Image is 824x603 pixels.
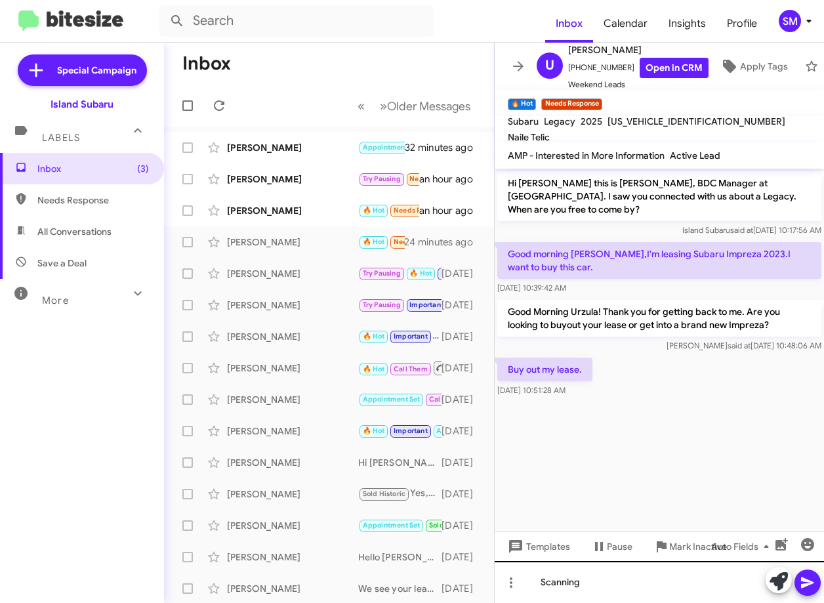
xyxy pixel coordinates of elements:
span: Call Them [394,365,428,373]
span: (3) [137,162,149,175]
div: [PERSON_NAME] [227,173,358,186]
div: [PERSON_NAME] [227,236,358,249]
span: 🔥 Hot [409,269,432,278]
span: Needs Response [37,194,149,207]
div: [PERSON_NAME] [227,519,358,532]
div: Ok [358,297,442,312]
span: Needs Response [394,206,449,215]
button: Templates [495,535,581,558]
div: Buy out my lease. [358,234,405,249]
span: All Conversations [37,225,112,238]
div: Okay I'll put you in tentatively for [DATE] 4:20 we will confirm [DATE] morning with you! [358,266,442,281]
p: Good Morning Urzula! Thank you for getting back to me. Are you looking to buyout your lease or ge... [497,300,821,337]
span: Important [409,301,443,309]
div: Hi [PERSON_NAME]! Thank you for getting back to me. I would love to assist you with getting into ... [358,456,442,469]
span: Save a Deal [37,257,87,270]
span: Appointment Set [436,426,494,435]
div: Great! We look forward to seeing you then. Have a great weekend! [358,329,442,344]
div: Hello [PERSON_NAME], I'll be buy at 5pm. Thank you. [358,203,419,218]
div: [DATE] [442,582,484,595]
div: Never mind I'll let you know [358,171,419,186]
span: [PERSON_NAME] [DATE] 10:48:06 AM [667,341,821,350]
span: Weekend Leads [568,78,709,91]
a: Inbox [545,5,593,43]
div: [PERSON_NAME] [227,362,358,375]
div: [PERSON_NAME] [227,204,358,217]
a: Special Campaign [18,54,147,86]
span: Sold [429,521,444,530]
div: [PERSON_NAME] [227,330,358,343]
span: » [380,98,387,114]
span: Important [394,332,428,341]
div: Yes, we now have the Forester Hyrbid. We have some here at our showroom available to test drive! [358,486,442,501]
div: [PERSON_NAME] [227,456,358,469]
span: Appointment Set [363,395,421,404]
button: Pause [581,535,643,558]
span: Needs Response [409,175,465,183]
p: Buy out my lease. [497,358,592,381]
span: Auto Fields [711,535,774,558]
div: an hour ago [419,204,484,217]
div: [DATE] [442,488,484,501]
div: [PERSON_NAME] [227,141,358,154]
span: Templates [505,535,570,558]
div: Good morning. I'm no longer interest in purchasing a vehicle. I will contact you if when I am [358,140,405,155]
span: [DATE] 10:51:28 AM [497,385,566,395]
button: Apply Tags [709,54,798,78]
div: Hello [PERSON_NAME]! Thankyou for getting back to me. I am so sorry to hear that you had a less t... [358,551,442,564]
div: [PERSON_NAME] [227,393,358,406]
div: [PERSON_NAME] [227,267,358,280]
div: [DATE] [442,551,484,564]
div: [DATE] [442,456,484,469]
span: 2025 [581,115,602,127]
small: 🔥 Hot [508,98,536,110]
span: Sold Historic [363,489,406,498]
div: [PERSON_NAME] [227,425,358,438]
span: 🔥 Hot [363,332,385,341]
span: [DATE] 10:39:42 AM [497,283,566,293]
button: SM [768,10,810,32]
span: AMP - Interested in More Information [508,150,665,161]
span: Labels [42,132,80,144]
div: [DATE] [442,393,484,406]
span: « [358,98,365,114]
span: More [42,295,69,306]
span: U [545,55,554,76]
span: Try Pausing [363,301,401,309]
span: 🔥 Hot [363,206,385,215]
a: Insights [658,5,716,43]
a: Profile [716,5,768,43]
span: Pause [607,535,632,558]
div: [DATE] [442,425,484,438]
span: Call Them [429,395,463,404]
div: Thanks! A little embarrassing because I thought this was the number lol. Enjoy the day and I will [358,518,442,533]
span: Island Subaru [DATE] 10:17:56 AM [682,225,821,235]
div: 24 minutes ago [405,236,484,249]
span: Appointment Set [363,143,421,152]
p: Good morning [PERSON_NAME],I'm leasing Subaru Impreza 2023.I want to buy this car. [497,242,821,279]
span: Important [394,426,428,435]
div: [PERSON_NAME] [227,488,358,501]
span: 🔥 Hot [363,238,385,246]
div: Scanning by Zero Phishing [495,561,824,603]
div: That's great to hear! Are you available to stop by this weekend to finalize your deal? [358,360,442,376]
span: Naile Telic [508,131,550,143]
span: Mark Inactive [669,535,727,558]
nav: Page navigation example [350,93,478,119]
span: Try Pausing [363,175,401,183]
div: [DATE] [442,299,484,312]
div: Yes! [358,423,442,438]
a: Calendar [593,5,658,43]
button: Next [372,93,478,119]
div: [DATE] [442,362,484,375]
div: We see your lease is coming up soon, when are you available to come in to go over your options? [358,582,442,595]
span: Legacy [544,115,575,127]
div: an hour ago [419,173,484,186]
div: [DATE] [442,267,484,280]
span: Appointment Set [363,521,421,530]
div: [DATE] [442,519,484,532]
span: 🔥 Hot [363,426,385,435]
div: SM [779,10,801,32]
span: Special Campaign [57,64,136,77]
